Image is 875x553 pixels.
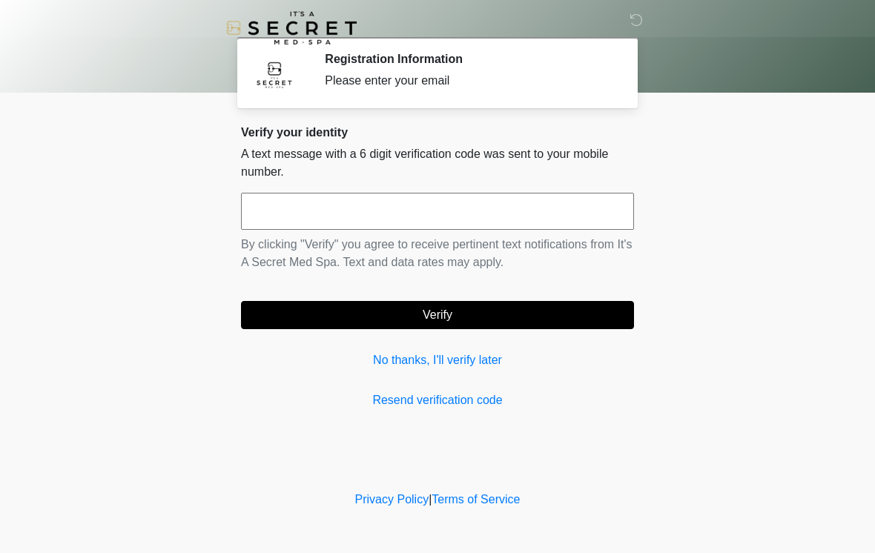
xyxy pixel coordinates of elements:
h2: Verify your identity [241,125,634,139]
a: Privacy Policy [355,493,429,506]
a: | [429,493,432,506]
img: Agent Avatar [252,52,297,96]
a: Resend verification code [241,391,634,409]
a: No thanks, I'll verify later [241,351,634,369]
img: It's A Secret Med Spa Logo [226,11,357,44]
p: By clicking "Verify" you agree to receive pertinent text notifications from It's A Secret Med Spa... [241,236,634,271]
div: Please enter your email [325,72,612,90]
a: Terms of Service [432,493,520,506]
h2: Registration Information [325,52,612,66]
p: A text message with a 6 digit verification code was sent to your mobile number. [241,145,634,181]
button: Verify [241,301,634,329]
